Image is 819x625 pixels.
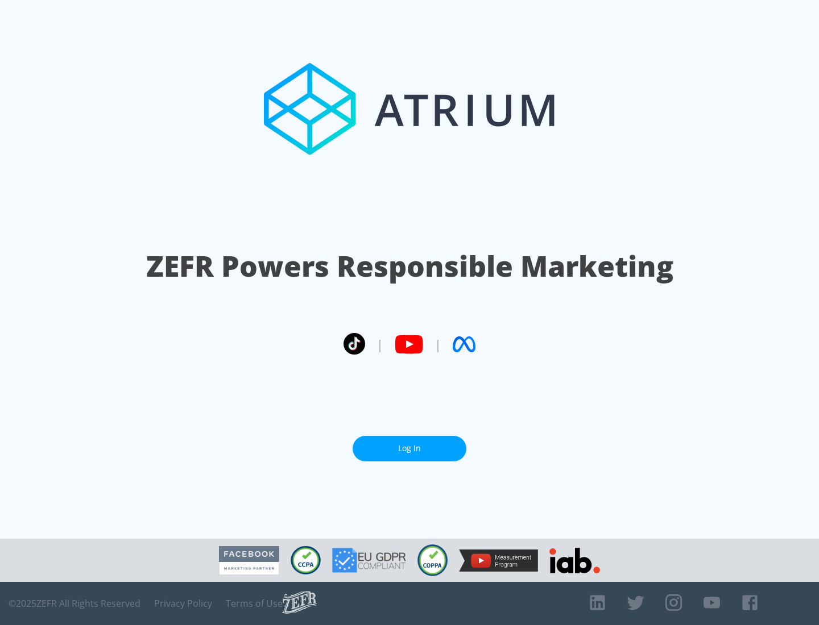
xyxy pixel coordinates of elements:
span: | [377,336,383,353]
img: YouTube Measurement Program [459,549,538,572]
img: GDPR Compliant [332,548,406,573]
img: Facebook Marketing Partner [219,546,279,575]
a: Log In [353,436,466,461]
a: Terms of Use [226,598,283,609]
span: | [435,336,441,353]
img: IAB [549,548,600,573]
img: COPPA Compliant [417,544,448,576]
img: CCPA Compliant [291,546,321,574]
a: Privacy Policy [154,598,212,609]
h1: ZEFR Powers Responsible Marketing [146,247,673,286]
span: © 2025 ZEFR All Rights Reserved [9,598,140,609]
